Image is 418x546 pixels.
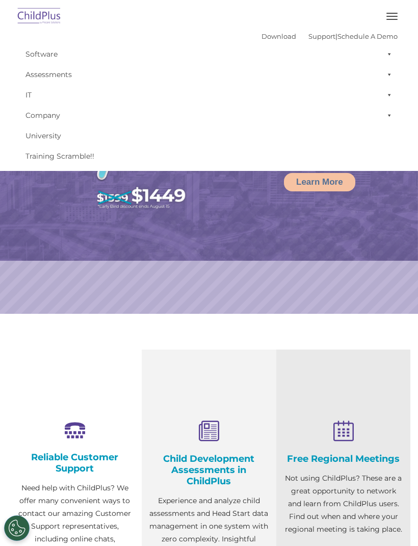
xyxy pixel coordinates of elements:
[262,32,398,40] font: |
[284,173,355,191] a: Learn More
[4,515,30,541] button: Cookies Settings
[20,126,398,146] a: University
[337,32,398,40] a: Schedule A Demo
[20,146,398,166] a: Training Scramble!!
[149,453,268,487] h4: Child Development Assessments in ChildPlus
[20,85,398,105] a: IT
[284,453,403,464] h4: Free Regional Meetings
[20,44,398,64] a: Software
[262,32,296,40] a: Download
[20,105,398,126] a: Company
[15,452,134,474] h4: Reliable Customer Support
[15,5,63,29] img: ChildPlus by Procare Solutions
[284,472,403,536] p: Not using ChildPlus? These are a great opportunity to network and learn from ChildPlus users. Fin...
[20,64,398,85] a: Assessments
[308,32,335,40] a: Support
